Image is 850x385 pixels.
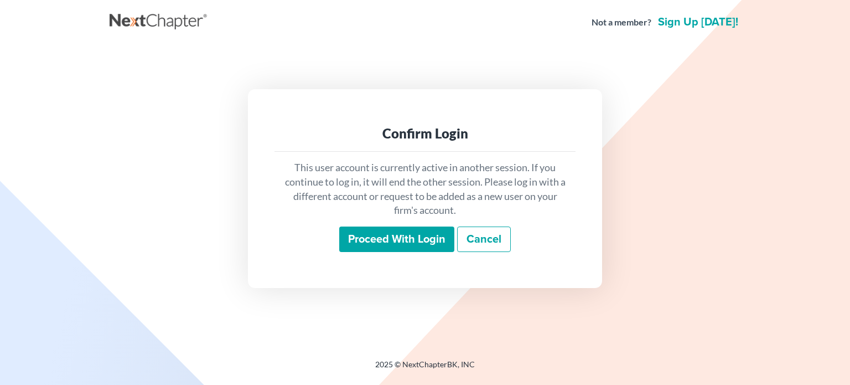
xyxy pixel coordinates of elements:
a: Cancel [457,227,511,252]
input: Proceed with login [339,227,454,252]
div: 2025 © NextChapterBK, INC [110,359,740,379]
a: Sign up [DATE]! [656,17,740,28]
p: This user account is currently active in another session. If you continue to log in, it will end ... [283,161,567,218]
div: Confirm Login [283,125,567,142]
strong: Not a member? [592,16,651,29]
